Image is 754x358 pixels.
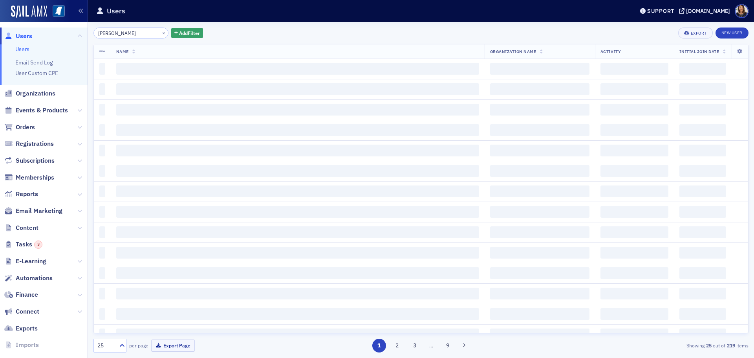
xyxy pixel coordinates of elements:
[716,28,749,39] a: New User
[116,308,479,320] span: ‌
[679,165,726,177] span: ‌
[15,59,53,66] a: Email Send Log
[679,83,726,95] span: ‌
[151,340,195,352] button: Export Page
[15,46,29,53] a: Users
[679,145,726,156] span: ‌
[99,165,105,177] span: ‌
[116,104,479,116] span: ‌
[4,207,62,215] a: Email Marketing
[679,185,726,197] span: ‌
[490,288,589,299] span: ‌
[600,104,669,116] span: ‌
[16,173,54,182] span: Memberships
[600,226,669,238] span: ‌
[99,185,105,197] span: ‌
[490,104,589,116] span: ‌
[116,226,479,238] span: ‌
[99,247,105,259] span: ‌
[99,124,105,136] span: ‌
[4,307,39,316] a: Connect
[678,28,712,39] button: Export
[16,89,55,98] span: Organizations
[116,83,479,95] span: ‌
[4,274,53,283] a: Automations
[16,140,54,148] span: Registrations
[600,308,669,320] span: ‌
[16,106,68,115] span: Events & Products
[116,145,479,156] span: ‌
[600,145,669,156] span: ‌
[4,341,39,349] a: Imports
[490,185,589,197] span: ‌
[11,6,47,18] img: SailAMX
[408,339,422,352] button: 3
[16,32,32,40] span: Users
[686,7,730,15] div: [DOMAIN_NAME]
[4,140,54,148] a: Registrations
[679,49,719,54] span: Initial Join Date
[116,49,129,54] span: Name
[600,288,669,299] span: ‌
[34,241,42,249] div: 3
[691,31,707,35] div: Export
[490,267,589,279] span: ‌
[679,329,726,340] span: ‌
[679,247,726,259] span: ‌
[116,267,479,279] span: ‌
[16,224,38,232] span: Content
[116,247,479,259] span: ‌
[4,89,55,98] a: Organizations
[16,207,62,215] span: Email Marketing
[600,247,669,259] span: ‌
[4,224,38,232] a: Content
[679,206,726,218] span: ‌
[16,156,55,165] span: Subscriptions
[600,165,669,177] span: ‌
[4,173,54,182] a: Memberships
[99,226,105,238] span: ‌
[160,29,167,36] button: ×
[99,145,105,156] span: ‌
[129,342,148,349] label: per page
[47,5,65,18] a: View Homepage
[600,185,669,197] span: ‌
[4,324,38,333] a: Exports
[679,308,726,320] span: ‌
[99,267,105,279] span: ‌
[16,307,39,316] span: Connect
[16,257,46,266] span: E-Learning
[93,28,168,39] input: Search…
[171,28,203,38] button: AddFilter
[679,226,726,238] span: ‌
[679,104,726,116] span: ‌
[679,267,726,279] span: ‌
[441,339,455,352] button: 9
[490,329,589,340] span: ‌
[490,206,589,218] span: ‌
[116,288,479,299] span: ‌
[600,83,669,95] span: ‌
[4,123,35,132] a: Orders
[116,165,479,177] span: ‌
[116,329,479,340] span: ‌
[99,104,105,116] span: ‌
[600,49,621,54] span: Activity
[4,190,38,198] a: Reports
[679,8,733,14] button: [DOMAIN_NAME]
[600,267,669,279] span: ‌
[53,5,65,17] img: SailAMX
[490,49,536,54] span: Organization Name
[725,342,736,349] strong: 219
[16,123,35,132] span: Orders
[4,257,46,266] a: E-Learning
[16,324,38,333] span: Exports
[4,106,68,115] a: Events & Products
[16,341,39,349] span: Imports
[536,342,749,349] div: Showing out of items
[679,124,726,136] span: ‌
[4,290,38,299] a: Finance
[4,240,42,249] a: Tasks3
[490,247,589,259] span: ‌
